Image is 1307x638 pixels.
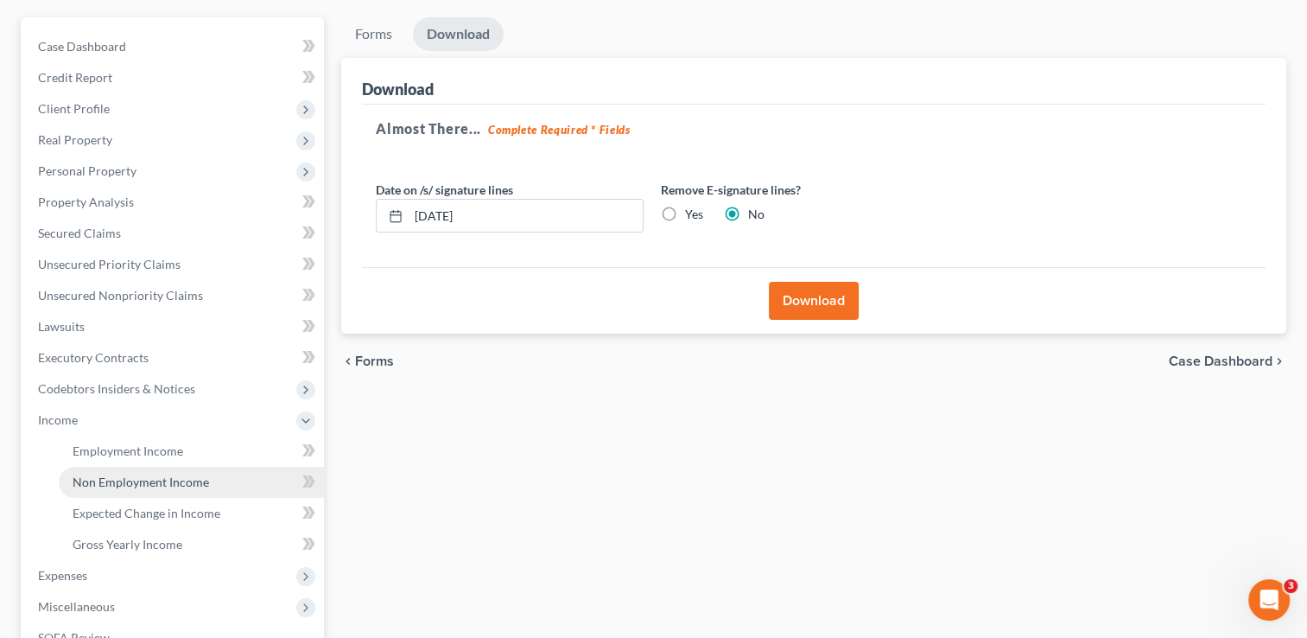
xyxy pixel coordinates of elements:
span: Unsecured Nonpriority Claims [38,288,203,303]
span: Case Dashboard [1169,354,1272,368]
i: chevron_left [341,354,355,368]
a: Employment Income [59,436,324,467]
a: Credit Report [24,62,324,93]
a: Unsecured Nonpriority Claims [24,280,324,311]
i: chevron_right [1272,354,1286,368]
iframe: Intercom live chat [1248,579,1290,621]
a: Unsecured Priority Claims [24,249,324,280]
span: Secured Claims [38,226,121,240]
span: Miscellaneous [38,599,115,614]
span: Case Dashboard [38,39,126,54]
span: Non Employment Income [73,475,209,489]
span: Unsecured Priority Claims [38,257,181,271]
label: Yes [685,206,703,223]
a: Non Employment Income [59,467,324,498]
span: Forms [355,354,394,368]
span: Real Property [38,132,112,147]
span: Client Profile [38,101,110,116]
span: Property Analysis [38,195,134,209]
a: Download [413,17,504,51]
div: Download [362,79,434,99]
span: Employment Income [73,443,183,458]
label: Remove E-signature lines? [661,181,929,199]
label: Date on /s/ signature lines [376,181,513,199]
a: Secured Claims [24,218,324,249]
span: Expenses [38,568,87,583]
span: Lawsuits [38,319,85,334]
span: Executory Contracts [38,350,149,365]
span: Credit Report [38,70,112,85]
h5: Almost There... [376,118,1252,139]
span: Income [38,412,78,427]
span: Personal Property [38,163,136,178]
a: Gross Yearly Income [59,529,324,560]
a: Executory Contracts [24,342,324,373]
span: Gross Yearly Income [73,537,182,552]
span: Expected Change in Income [73,506,220,520]
a: Expected Change in Income [59,498,324,529]
span: 3 [1284,579,1297,593]
button: chevron_left Forms [341,354,417,368]
label: No [748,206,765,223]
span: Codebtors Insiders & Notices [38,381,195,396]
a: Case Dashboard chevron_right [1169,354,1286,368]
a: Lawsuits [24,311,324,342]
a: Case Dashboard [24,31,324,62]
a: Property Analysis [24,187,324,218]
a: Forms [341,17,406,51]
button: Download [769,282,859,320]
strong: Complete Required * Fields [488,123,631,137]
input: MM/DD/YYYY [409,200,643,233]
